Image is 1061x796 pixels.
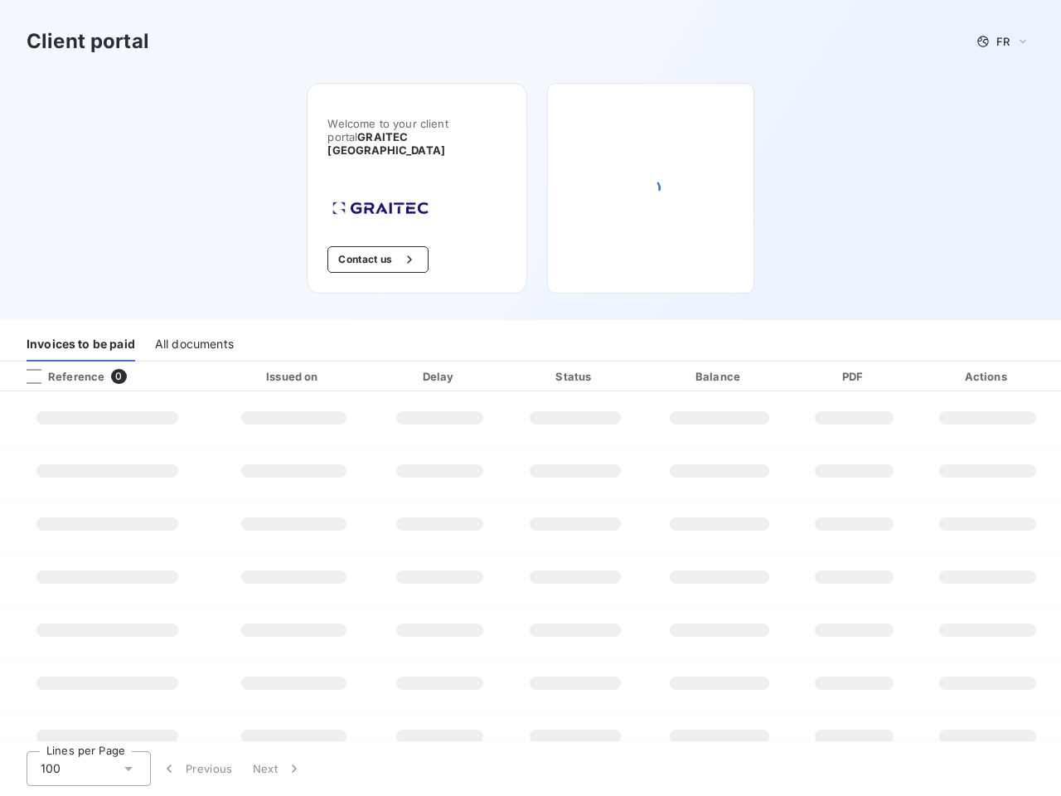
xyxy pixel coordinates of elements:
img: Company logo [327,197,434,220]
div: PDF [798,368,911,385]
div: Status [510,368,642,385]
div: Issued on [217,368,370,385]
span: Welcome to your client portal [327,117,506,157]
button: Next [243,751,312,786]
span: 100 [41,760,61,777]
div: Invoices to be paid [27,327,135,362]
span: 0 [111,369,126,384]
div: Balance [647,368,791,385]
button: Previous [151,751,243,786]
span: GRAITEC [GEOGRAPHIC_DATA] [327,130,445,157]
button: Contact us [327,246,428,273]
div: All documents [155,327,234,362]
span: FR [996,35,1010,48]
div: Delay [377,368,503,385]
div: Actions [917,368,1058,385]
h3: Client portal [27,27,149,56]
div: Reference [13,369,104,384]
